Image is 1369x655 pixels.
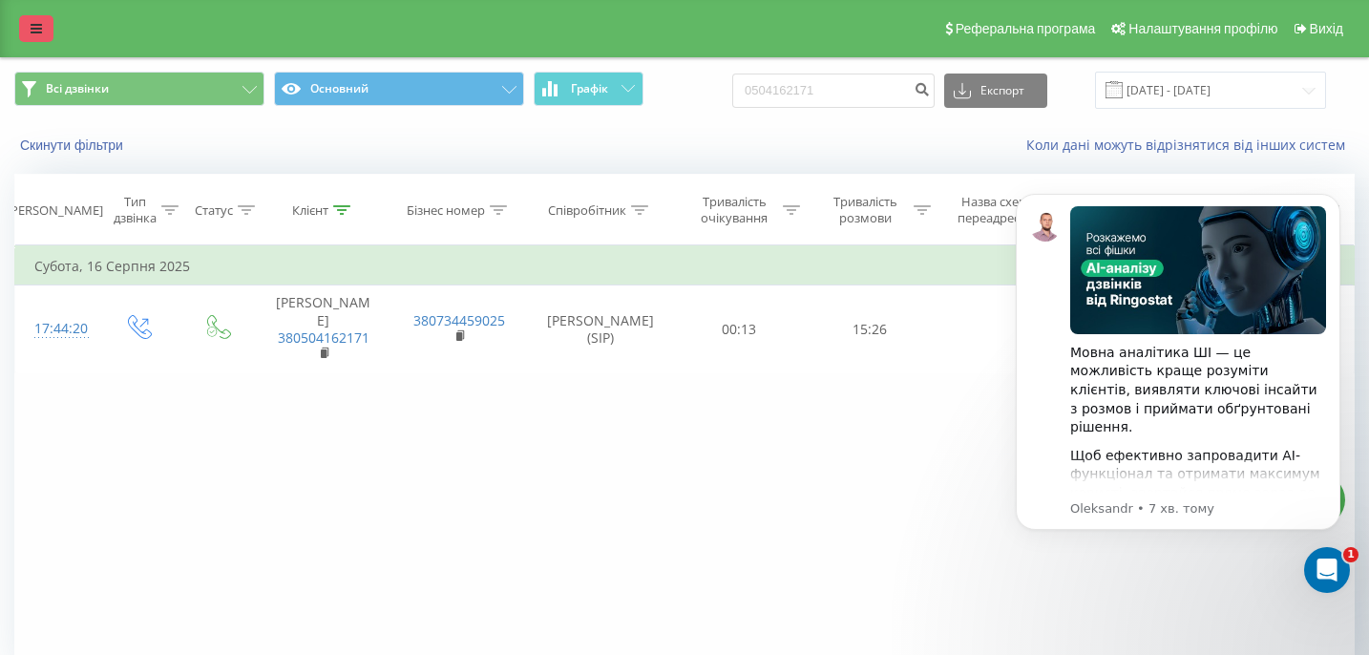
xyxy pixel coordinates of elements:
span: Всі дзвінки [46,81,109,96]
input: Пошук за номером [732,74,935,108]
td: [PERSON_NAME] (SIP) [527,285,673,373]
a: 380504162171 [278,328,369,347]
div: [PERSON_NAME] [7,202,103,219]
iframe: Intercom live chat [1304,547,1350,593]
div: Тип дзвінка [114,194,157,226]
div: Співробітник [548,202,626,219]
span: Вихід [1310,21,1343,36]
button: Основний [274,72,524,106]
a: Коли дані можуть відрізнятися вiд інших систем [1026,136,1355,154]
span: Налаштування профілю [1128,21,1277,36]
div: 17:44:20 [34,310,79,348]
iframe: Intercom notifications повідомлення [987,165,1369,603]
td: 15:26 [805,285,936,373]
span: 1 [1343,547,1358,562]
div: Назва схеми переадресації [953,194,1045,226]
button: Експорт [944,74,1047,108]
div: Клієнт [292,202,328,219]
button: Скинути фільтри [14,137,133,154]
span: Графік [571,82,608,95]
button: Всі дзвінки [14,72,264,106]
span: Реферальна програма [956,21,1096,36]
button: Графік [534,72,643,106]
div: Тривалість розмови [822,194,909,226]
a: 380734459025 [413,311,505,329]
div: Статус [195,202,233,219]
div: Тривалість очікування [691,194,778,226]
td: 00:13 [674,285,805,373]
td: [PERSON_NAME] [256,285,391,373]
td: Субота, 16 Серпня 2025 [15,247,1355,285]
div: Бізнес номер [407,202,485,219]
